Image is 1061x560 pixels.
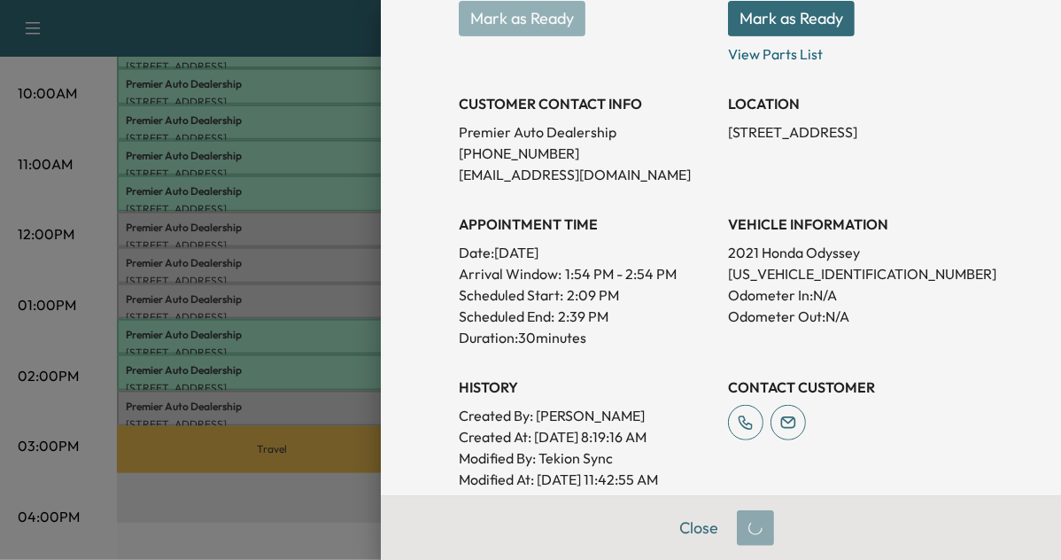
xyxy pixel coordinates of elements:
p: Odometer In: N/A [728,284,983,306]
p: Odometer Out: N/A [728,306,983,327]
p: Scheduled End: [459,306,554,327]
p: Created By : [PERSON_NAME] [459,405,714,426]
p: [STREET_ADDRESS] [728,121,983,143]
button: Mark as Ready [728,1,855,36]
h3: LOCATION [728,93,983,114]
p: 2:39 PM [558,306,608,327]
h3: VEHICLE INFORMATION [728,214,983,235]
p: Date: [DATE] [459,242,714,263]
span: 1:54 PM - 2:54 PM [565,263,677,284]
p: [US_VEHICLE_IDENTIFICATION_NUMBER] [728,263,983,284]
p: Premier Auto Dealership [459,121,714,143]
p: 2:09 PM [567,284,619,306]
p: 2021 Honda Odyssey [728,242,983,263]
p: View Parts List [728,36,983,65]
p: Modified At : [DATE] 11:42:55 AM [459,469,714,490]
p: Scheduled Start: [459,284,563,306]
p: Created At : [DATE] 8:19:16 AM [459,426,714,447]
p: [EMAIL_ADDRESS][DOMAIN_NAME] [459,164,714,185]
p: Modified By : Tekion Sync [459,447,714,469]
h3: APPOINTMENT TIME [459,214,714,235]
h3: History [459,377,714,398]
h3: CONTACT CUSTOMER [728,377,983,398]
h3: CUSTOMER CONTACT INFO [459,93,714,114]
p: [PHONE_NUMBER] [459,143,714,164]
p: Arrival Window: [459,263,714,284]
button: Close [668,510,730,546]
p: Duration: 30 minutes [459,327,714,348]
